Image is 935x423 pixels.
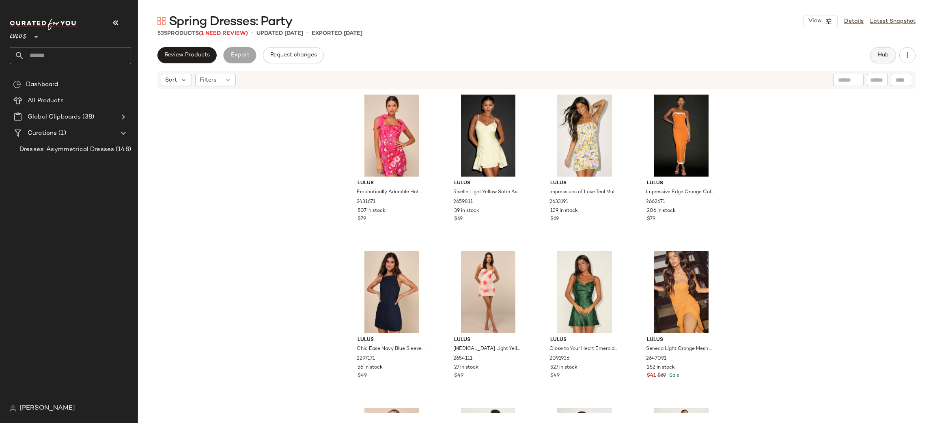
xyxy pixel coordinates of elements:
div: Products [157,29,248,38]
span: Riselle Light Yellow Satin Asymmetrical Mini Dress [453,189,522,196]
span: Seneca Light Orange Mesh Bodycon Sash Mini Dress [646,345,715,353]
span: 2647091 [646,355,666,363]
button: View [804,15,838,27]
span: Curations [28,129,57,138]
img: svg%3e [10,405,16,412]
span: 56 in stock [358,364,383,371]
span: (1 Need Review) [199,30,248,37]
span: 527 in stock [550,364,577,371]
img: 12729141_2662671.jpg [640,95,722,177]
span: Review Products [164,52,210,58]
span: Chic Ease Navy Blue Sleeveless Mini Dress [357,345,425,353]
span: Spring Dresses: Party [169,14,292,30]
img: 2633191_2_02_front_Retakes_2025-06-10.jpg [544,95,625,177]
span: (148) [114,145,131,154]
span: Hub [877,52,889,58]
span: Sale [668,373,679,378]
span: 139 in stock [550,207,578,215]
span: Lulus [10,28,26,42]
span: 2662671 [646,199,665,206]
span: $49 [454,372,463,380]
span: 2633191 [549,199,568,206]
span: 2659811 [453,199,473,206]
span: 507 in stock [358,207,386,215]
span: Lulus [454,180,523,187]
span: Dresses: Asymmetrical Dresses [19,145,114,154]
span: 535 [157,30,167,37]
span: $41 [647,372,656,380]
span: 39 in stock [454,207,479,215]
span: Lulus [358,180,426,187]
span: 2654111 [453,355,472,363]
span: $49 [358,372,367,380]
img: 12726681_2659811.jpg [448,95,529,177]
span: Lulus [550,180,619,187]
img: 11697521_2431671.jpg [351,95,433,177]
span: Impressive Edge Orange Color Block Strapless Midi Dress [646,189,715,196]
button: Request changes [263,47,324,63]
img: 12910381_2647091.jpg [640,251,722,333]
span: View [808,18,822,24]
span: Sort [165,76,177,84]
span: $69 [550,216,559,223]
img: svg%3e [157,17,166,25]
span: Lulus [454,337,523,344]
span: Filters [200,76,216,84]
img: svg%3e [13,80,21,88]
span: 2431671 [357,199,375,206]
button: Hub [870,47,896,63]
span: Lulus [550,337,619,344]
span: Request changes [270,52,317,58]
span: $79 [647,216,655,223]
a: Latest Snapshot [870,17,916,26]
span: 206 in stock [647,207,676,215]
button: Review Products [157,47,217,63]
span: $79 [358,216,366,223]
img: 2091936_2_01_hero_Retakes_2025-07-14.jpg [544,251,625,333]
span: $69 [657,372,666,380]
span: Lulus [647,180,715,187]
span: Lulus [358,337,426,344]
span: (38) [81,112,94,122]
span: • [306,28,308,38]
span: [PERSON_NAME] [19,404,75,413]
span: [MEDICAL_DATA] Light Yellow Abstract Mesh Tie-Strap Mini Dress [453,345,522,353]
span: 252 in stock [647,364,675,371]
span: Lulus [647,337,715,344]
span: Close to Your Heart Emerald Green Satin Jacquard Cowl Slip Dress [549,345,618,353]
img: 12759461_2654111.jpg [448,251,529,333]
span: • [251,28,253,38]
p: Exported [DATE] [312,29,362,38]
span: $69 [454,216,463,223]
span: 27 in stock [454,364,478,371]
span: 2091936 [549,355,569,363]
span: Impressions of Love Teal Multi Floral Print Tie-Back Mini Dress [549,189,618,196]
span: Global Clipboards [28,112,81,122]
span: (1) [57,129,66,138]
span: Emphatically Adorable Hot Pink Floral Tie-Strap Mini Dress [357,189,425,196]
span: $49 [550,372,560,380]
img: 11200101_2297171.jpg [351,251,433,333]
a: Details [844,17,864,26]
span: Dashboard [26,80,58,89]
img: cfy_white_logo.C9jOOHJF.svg [10,19,79,30]
span: 2297171 [357,355,375,363]
span: All Products [28,96,64,106]
p: updated [DATE] [256,29,303,38]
